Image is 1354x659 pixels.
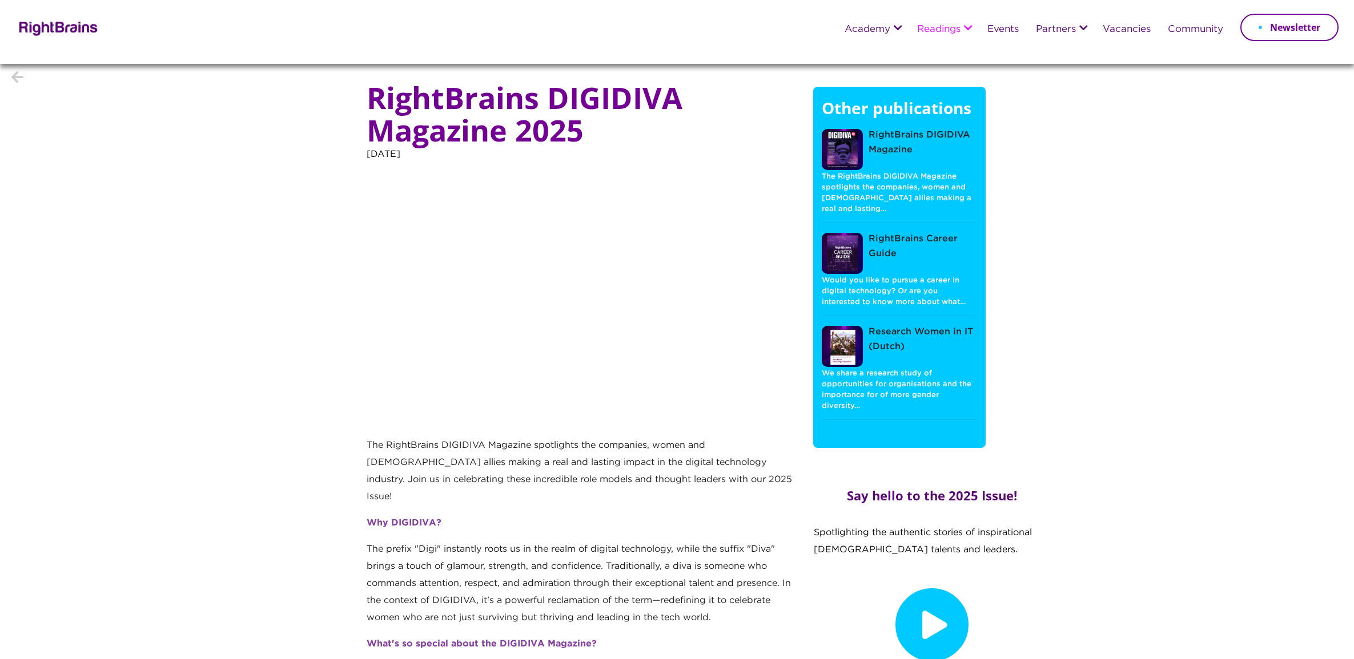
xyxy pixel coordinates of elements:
p: Would you like to pursue a career in digital technology? Or are you interested to know more about... [822,274,977,308]
strong: Why DIGIDIVA? [367,519,441,527]
a: Partners [1036,25,1076,35]
p: The prefix "Digi" instantly roots us in the realm of digital technology, while the suffix "Diva" ... [367,541,796,636]
img: Rightbrains [15,19,98,36]
p: [DATE] [367,146,796,180]
p: The RightBrains DIGIDIVA Magazine spotlights the companies, women and [DEMOGRAPHIC_DATA] allies m... [822,171,977,215]
strong: What's so special about the DIGIDIVA Magazine? [367,640,597,648]
a: Readings [917,25,961,35]
a: Vacancies [1103,25,1151,35]
p: The RightBrains DIGIDIVA Magazine spotlights the companies, women and [DEMOGRAPHIC_DATA] allies m... [367,437,796,515]
p: We share a research study of opportunities for organisations and the importance for of more gende... [822,367,977,412]
a: RightBrains Career Guide [822,232,977,274]
a: Research Women in IT (Dutch) [822,325,977,367]
h2: Say hello to the 2025 Issue! [847,486,1017,510]
h5: Other publications [822,98,977,129]
h1: RightBrains DIGIDIVA Magazine 2025 [367,81,796,146]
a: RightBrains DIGIDIVA Magazine [822,128,977,171]
a: Events [987,25,1019,35]
a: Community [1168,25,1223,35]
a: Academy [845,25,890,35]
a: Newsletter [1240,14,1339,41]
